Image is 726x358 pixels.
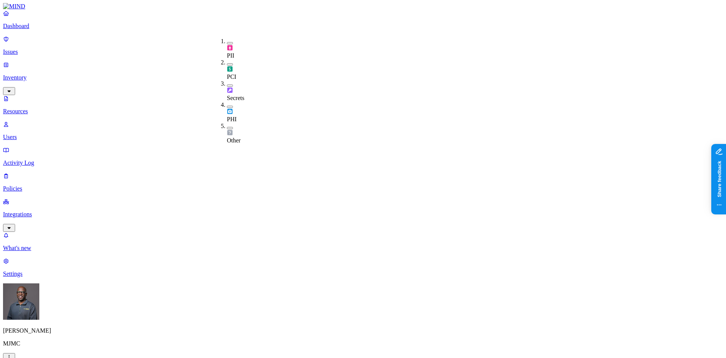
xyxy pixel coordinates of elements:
[3,48,723,55] p: Issues
[3,36,723,55] a: Issues
[3,74,723,81] p: Inventory
[3,61,723,94] a: Inventory
[3,258,723,277] a: Settings
[3,134,723,141] p: Users
[3,232,723,252] a: What's new
[3,245,723,252] p: What's new
[227,52,234,59] span: PII
[3,121,723,141] a: Users
[3,283,39,320] img: Gregory Thomas
[3,270,723,277] p: Settings
[3,147,723,166] a: Activity Log
[3,198,723,231] a: Integrations
[3,3,723,10] a: MIND
[227,73,236,80] span: PCI
[3,185,723,192] p: Policies
[227,116,237,122] span: PHI
[227,130,233,136] img: other
[227,95,244,101] span: Secrets
[227,137,240,144] span: Other
[227,45,233,51] img: pii
[3,95,723,115] a: Resources
[3,327,723,334] p: [PERSON_NAME]
[3,340,723,347] p: MJMC
[227,87,233,93] img: secret
[227,108,233,114] img: phi
[227,66,233,72] img: pci
[3,3,25,10] img: MIND
[3,172,723,192] a: Policies
[3,159,723,166] p: Activity Log
[3,10,723,30] a: Dashboard
[3,211,723,218] p: Integrations
[3,23,723,30] p: Dashboard
[3,108,723,115] p: Resources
